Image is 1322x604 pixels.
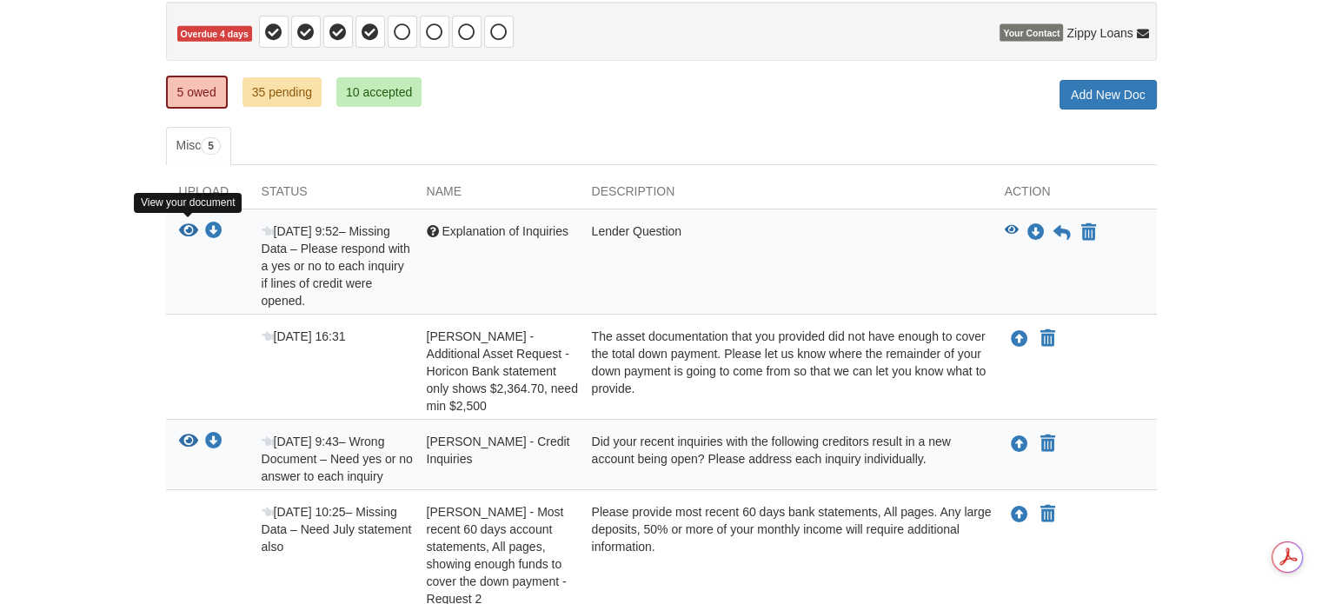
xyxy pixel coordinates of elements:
a: Download Richard Lainberger - Credit Inquiries [205,435,223,449]
a: Add New Doc [1060,80,1157,110]
span: Explanation of Inquiries [442,224,568,238]
button: View Explanation of Inquiries [179,222,198,241]
button: Upload Richard Lainberger - Most recent 60 days account statements, All pages, showing enough fun... [1009,503,1030,526]
button: Upload Richard Lainberger - Credit Inquiries [1009,433,1030,455]
div: Name [414,183,579,209]
div: Upload [166,183,249,209]
span: [DATE] 16:31 [262,329,346,343]
span: [DATE] 10:25 [262,505,346,519]
button: Declare Explanation of Inquiries not applicable [1080,222,1098,243]
a: Download Explanation of Inquiries [1027,226,1045,240]
button: Declare Richard Lainberger - Additional Asset Request - Horicon Bank statement only shows $2,364.... [1039,329,1057,349]
span: [DATE] 9:52 [262,224,339,238]
a: 10 accepted [336,77,422,107]
div: – Missing Data – Please respond with a yes or no to each inquiry if lines of credit were opened. [249,222,414,309]
span: [PERSON_NAME] - Additional Asset Request - Horicon Bank statement only shows $2,364.70, need min ... [427,329,578,413]
span: Zippy Loans [1066,24,1133,42]
div: The asset documentation that you provided did not have enough to cover the total down payment. Pl... [579,328,992,415]
span: [DATE] 9:43 [262,435,339,448]
button: Declare Richard Lainberger - Credit Inquiries not applicable [1039,434,1057,455]
a: Download Explanation of Inquiries [205,225,223,239]
div: Did your recent inquiries with the following creditors result in a new account being open? Please... [579,433,992,485]
span: [PERSON_NAME] - Credit Inquiries [427,435,570,466]
span: Overdue 4 days [177,26,252,43]
a: 5 owed [166,76,228,109]
button: View Richard Lainberger - Credit Inquiries [179,433,198,451]
button: View Explanation of Inquiries [1005,224,1019,242]
span: Your Contact [1000,24,1063,42]
span: 5 [201,137,221,155]
div: Description [579,183,992,209]
button: Declare Richard Lainberger - Most recent 60 days account statements, All pages, showing enough fu... [1039,504,1057,525]
a: Misc [166,127,231,165]
div: Lender Question [579,222,992,309]
button: Upload Richard Lainberger - Additional Asset Request - Horicon Bank statement only shows $2,364.7... [1009,328,1030,350]
div: Action [992,183,1157,209]
a: 35 pending [242,77,322,107]
div: View your document [134,193,242,213]
div: – Wrong Document – Need yes or no answer to each inquiry [249,433,414,485]
div: Status [249,183,414,209]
